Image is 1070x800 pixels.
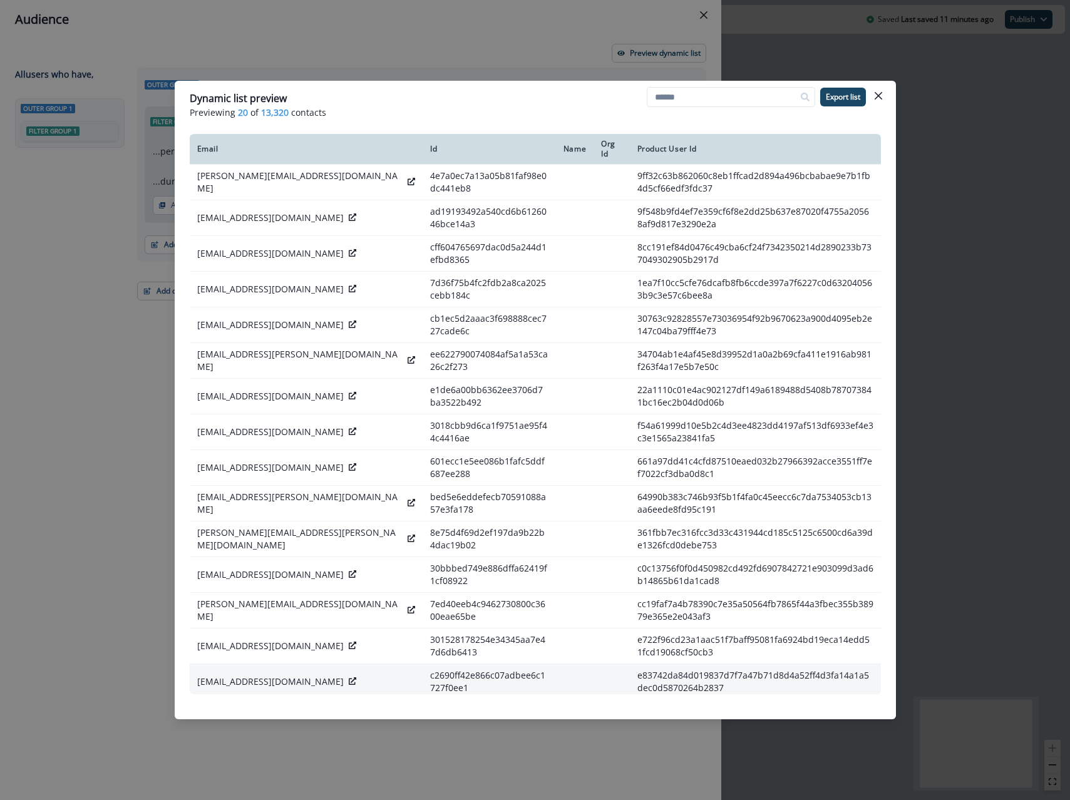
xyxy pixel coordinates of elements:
td: 661a97dd41c4cfd87510eaed032b27966392acce3551ff7ef7022cf3dba0d8c1 [630,450,881,486]
td: ad19193492a540cd6b6126046bce14a3 [423,200,556,236]
td: c0c13756f0f0d450982cd492fd6907842721e903099d3ad6b14865b61da1cad8 [630,557,881,593]
td: e1de6a00bb6362ee3706d7ba3522b492 [423,379,556,414]
td: 8e75d4f69d2ef197da9b22b4dac19b02 [423,521,556,557]
p: [PERSON_NAME][EMAIL_ADDRESS][PERSON_NAME][DOMAIN_NAME] [197,526,403,551]
p: [EMAIL_ADDRESS][DOMAIN_NAME] [197,283,344,295]
p: [EMAIL_ADDRESS][DOMAIN_NAME] [197,319,344,331]
td: bed5e6eddefecb70591088a57e3fa178 [423,486,556,521]
p: [EMAIL_ADDRESS][PERSON_NAME][DOMAIN_NAME] [197,348,403,373]
td: 4e7a0ec7a13a05b81faf98e0dc441eb8 [423,165,556,200]
p: [PERSON_NAME][EMAIL_ADDRESS][DOMAIN_NAME] [197,598,403,623]
div: Id [430,144,548,154]
div: Email [197,144,416,154]
div: Name [563,144,586,154]
p: Previewing of contacts [190,106,881,119]
td: 9f548b9fd4ef7e359cf6f8e2dd25b637e87020f4755a20568af9d817e3290e2a [630,200,881,236]
p: [EMAIL_ADDRESS][DOMAIN_NAME] [197,426,344,438]
button: Close [868,86,888,106]
p: [EMAIL_ADDRESS][DOMAIN_NAME] [197,675,344,688]
td: 3018cbb9d6ca1f9751ae95f44c4416ae [423,414,556,450]
td: e83742da84d019837d7f7a47b71d8d4a52ff4d3fa14a1a5dec0d5870264b2837 [630,664,881,700]
td: cb1ec5d2aaac3f698888cec727cade6c [423,307,556,343]
td: ee622790074084af5a1a53ca26c2f273 [423,343,556,379]
td: 601ecc1e5ee086b1fafc5ddf687ee288 [423,450,556,486]
td: 7ed40eeb4c9462730800c3600eae65be [423,593,556,628]
p: [EMAIL_ADDRESS][DOMAIN_NAME] [197,461,344,474]
div: Product User Id [637,144,873,154]
td: 8cc191ef84d0476c49cba6cf24f7342350214d2890233b737049302905b2917d [630,236,881,272]
p: [PERSON_NAME][EMAIL_ADDRESS][DOMAIN_NAME] [197,170,403,195]
span: 13,320 [261,106,289,119]
td: 22a1110c01e4ac902127df149a6189488d5408b787073841bc16ec2b04d0d06b [630,379,881,414]
td: 1ea7f10cc5cfe76dcafb8fb6ccde397a7f6227c0d632040563b9c3e57c6bee8a [630,272,881,307]
td: 361fbb7ec316fcc3d33c431944cd185c5125c6500cd6a39de1326fcd0debe753 [630,521,881,557]
td: e722f96cd23a1aac51f7baff95081fa6924bd19eca14edd51fcd19068cf50cb3 [630,628,881,664]
p: [EMAIL_ADDRESS][PERSON_NAME][DOMAIN_NAME] [197,491,403,516]
p: [EMAIL_ADDRESS][DOMAIN_NAME] [197,247,344,260]
td: 30bbbed749e886dffa62419f1cf08922 [423,557,556,593]
p: [EMAIL_ADDRESS][DOMAIN_NAME] [197,568,344,581]
td: 30763c92828557e73036954f92b9670623a900d4095eb2e147c04ba79fff4e73 [630,307,881,343]
td: 34704ab1e4af45e8d39952d1a0a2b69cfa411e1916ab981f263f4a17e5b7e50c [630,343,881,379]
p: Dynamic list preview [190,91,287,106]
td: c2690ff42e866c07adbee6c1727f0ee1 [423,664,556,700]
td: 7d36f75b4fc2fdb2a8ca2025cebb184c [423,272,556,307]
p: [EMAIL_ADDRESS][DOMAIN_NAME] [197,212,344,224]
td: 301528178254e34345aa7e47d6db6413 [423,628,556,664]
td: 64990b383c746b93f5b1f4fa0c45eecc6c7da7534053cb13aa6eede8fd95c191 [630,486,881,521]
td: 9ff32c63b862060c8eb1ffcad2d894a496bcbabae9e7b1fb4d5cf66edf3fdc37 [630,165,881,200]
p: [EMAIL_ADDRESS][DOMAIN_NAME] [197,640,344,652]
td: f54a61999d10e5b2c4d3ee4823dd4197af513df6933ef4e3c3e1565a23841fa5 [630,414,881,450]
div: Org Id [601,139,622,159]
p: Export list [826,93,860,101]
td: cff604765697dac0d5a244d1efbd8365 [423,236,556,272]
button: Export list [820,88,866,106]
td: cc19faf7a4b78390c7e35a50564fb7865f44a3fbec355b38979e365e2e043af3 [630,593,881,628]
p: [EMAIL_ADDRESS][DOMAIN_NAME] [197,390,344,403]
span: 20 [238,106,248,119]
